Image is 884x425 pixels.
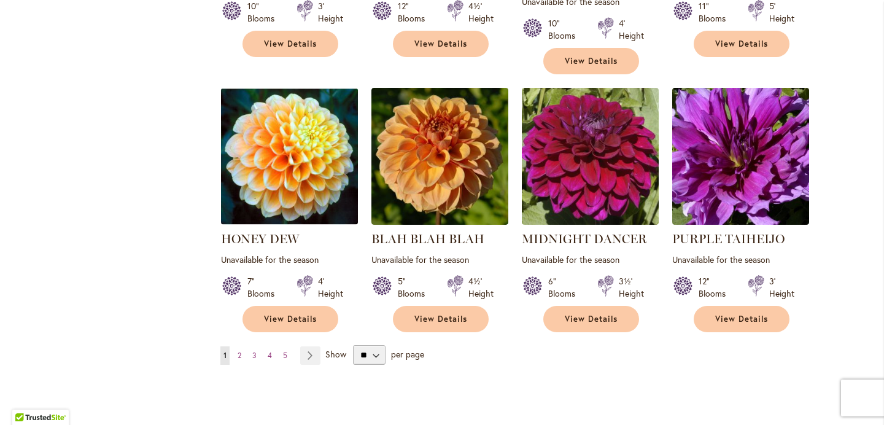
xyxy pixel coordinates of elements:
a: View Details [393,306,489,332]
p: Unavailable for the season [221,254,358,265]
a: Blah Blah Blah [371,216,508,227]
a: Midnight Dancer [522,216,659,227]
a: View Details [694,306,789,332]
div: 7" Blooms [247,275,282,300]
a: View Details [242,31,338,57]
a: View Details [242,306,338,332]
span: 4 [268,351,272,360]
div: 12" Blooms [699,275,733,300]
span: Show [325,348,346,360]
span: View Details [264,39,317,49]
a: PURPLE TAIHEIJO [672,216,809,227]
iframe: Launch Accessibility Center [9,381,44,416]
img: PURPLE TAIHEIJO [672,88,809,225]
a: View Details [543,48,639,74]
a: View Details [543,306,639,332]
img: Midnight Dancer [522,88,659,225]
span: 2 [238,351,241,360]
div: 4' Height [318,275,343,300]
span: View Details [715,314,768,324]
a: 2 [235,346,244,365]
p: Unavailable for the season [371,254,508,265]
div: 3' Height [769,275,794,300]
a: 4 [265,346,275,365]
div: 4' Height [619,17,644,42]
p: Unavailable for the season [522,254,659,265]
a: MIDNIGHT DANCER [522,232,647,246]
a: BLAH BLAH BLAH [371,232,484,246]
span: 5 [283,351,287,360]
div: 5" Blooms [398,275,432,300]
span: View Details [414,39,467,49]
a: Honey Dew [221,216,358,227]
a: PURPLE TAIHEIJO [672,232,785,246]
span: 1 [223,351,227,360]
span: View Details [264,314,317,324]
span: View Details [565,56,618,66]
a: 3 [249,346,260,365]
div: 3½' Height [619,275,644,300]
img: Blah Blah Blah [371,88,508,225]
span: View Details [715,39,768,49]
a: View Details [694,31,789,57]
div: 6" Blooms [548,275,583,300]
div: 4½' Height [468,275,494,300]
a: View Details [393,31,489,57]
span: View Details [565,314,618,324]
span: 3 [252,351,257,360]
div: 10" Blooms [548,17,583,42]
p: Unavailable for the season [672,254,809,265]
a: HONEY DEW [221,232,299,246]
span: View Details [414,314,467,324]
span: per page [391,348,424,360]
img: Honey Dew [221,88,358,225]
a: 5 [280,346,290,365]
